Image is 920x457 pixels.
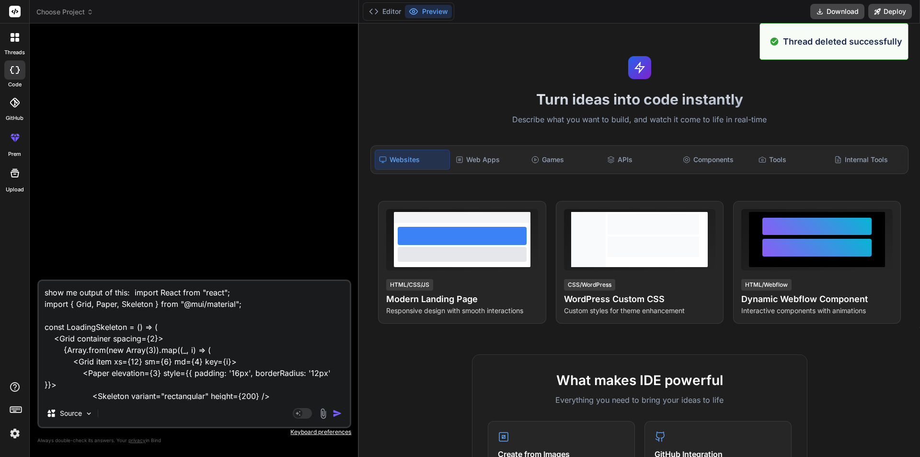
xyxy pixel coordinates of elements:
[488,394,792,406] p: Everything you need to bring your ideas to life
[60,409,82,418] p: Source
[128,437,146,443] span: privacy
[386,306,538,316] p: Responsive design with smooth interactions
[564,293,715,306] h4: WordPress Custom CSS
[405,5,452,18] button: Preview
[8,150,21,158] label: prem
[564,306,715,316] p: Custom styles for theme enhancement
[8,81,22,89] label: code
[37,428,351,436] p: Keyboard preferences
[564,279,615,291] div: CSS/WordPress
[741,306,893,316] p: Interactive components with animations
[741,279,792,291] div: HTML/Webflow
[6,186,24,194] label: Upload
[603,150,677,170] div: APIs
[770,35,779,48] img: alert
[37,436,351,445] p: Always double-check its answers. Your in Bind
[4,48,25,57] label: threads
[365,5,405,18] button: Editor
[39,281,350,400] textarea: show me output of this: import React from "react"; import { Grid, Paper, Skeleton } from "@mui/ma...
[36,7,93,17] span: Choose Project
[365,91,914,108] h1: Turn ideas into code instantly
[318,408,329,419] img: attachment
[783,35,902,48] p: Thread deleted successfully
[6,114,23,122] label: GitHub
[386,293,538,306] h4: Modern Landing Page
[741,293,893,306] h4: Dynamic Webflow Component
[365,114,914,126] p: Describe what you want to build, and watch it come to life in real-time
[810,4,864,19] button: Download
[333,409,342,418] img: icon
[375,150,449,170] div: Websites
[7,425,23,442] img: settings
[452,150,526,170] div: Web Apps
[868,4,912,19] button: Deploy
[755,150,828,170] div: Tools
[386,279,433,291] div: HTML/CSS/JS
[85,410,93,418] img: Pick Models
[679,150,753,170] div: Components
[830,150,904,170] div: Internal Tools
[488,370,792,390] h2: What makes IDE powerful
[528,150,601,170] div: Games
